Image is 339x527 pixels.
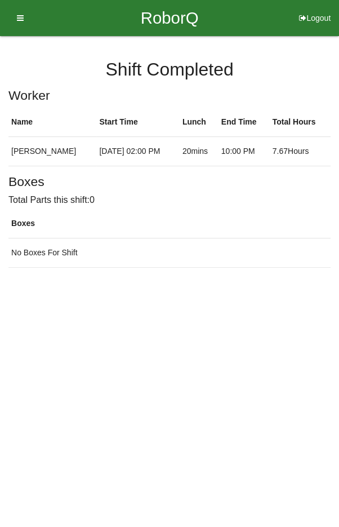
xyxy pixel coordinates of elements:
th: End Time [218,108,270,137]
h6: Total Parts this shift: 0 [8,195,331,205]
th: Name [8,108,96,137]
td: [DATE] 02:00 PM [96,137,179,166]
th: Lunch [180,108,218,137]
h4: Shift Completed [8,60,331,79]
th: Total Hours [270,108,331,137]
th: Start Time [96,108,179,137]
th: Boxes [8,209,331,238]
td: 10:00 PM [218,137,270,166]
td: 7.67 Hours [270,137,331,166]
td: [PERSON_NAME] [8,137,96,166]
h5: Worker [8,88,331,103]
td: 20 mins [180,137,218,166]
td: No Boxes For Shift [8,238,331,267]
h5: Boxes [8,175,331,189]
